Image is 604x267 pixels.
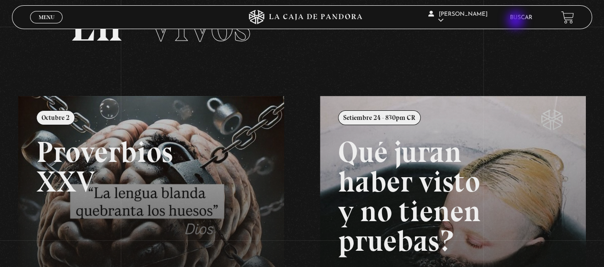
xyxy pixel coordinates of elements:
[70,3,534,48] h2: En
[35,22,58,29] span: Cerrar
[428,11,487,23] span: [PERSON_NAME]
[39,14,54,20] span: Menu
[561,11,574,24] a: View your shopping cart
[510,15,532,21] a: Buscar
